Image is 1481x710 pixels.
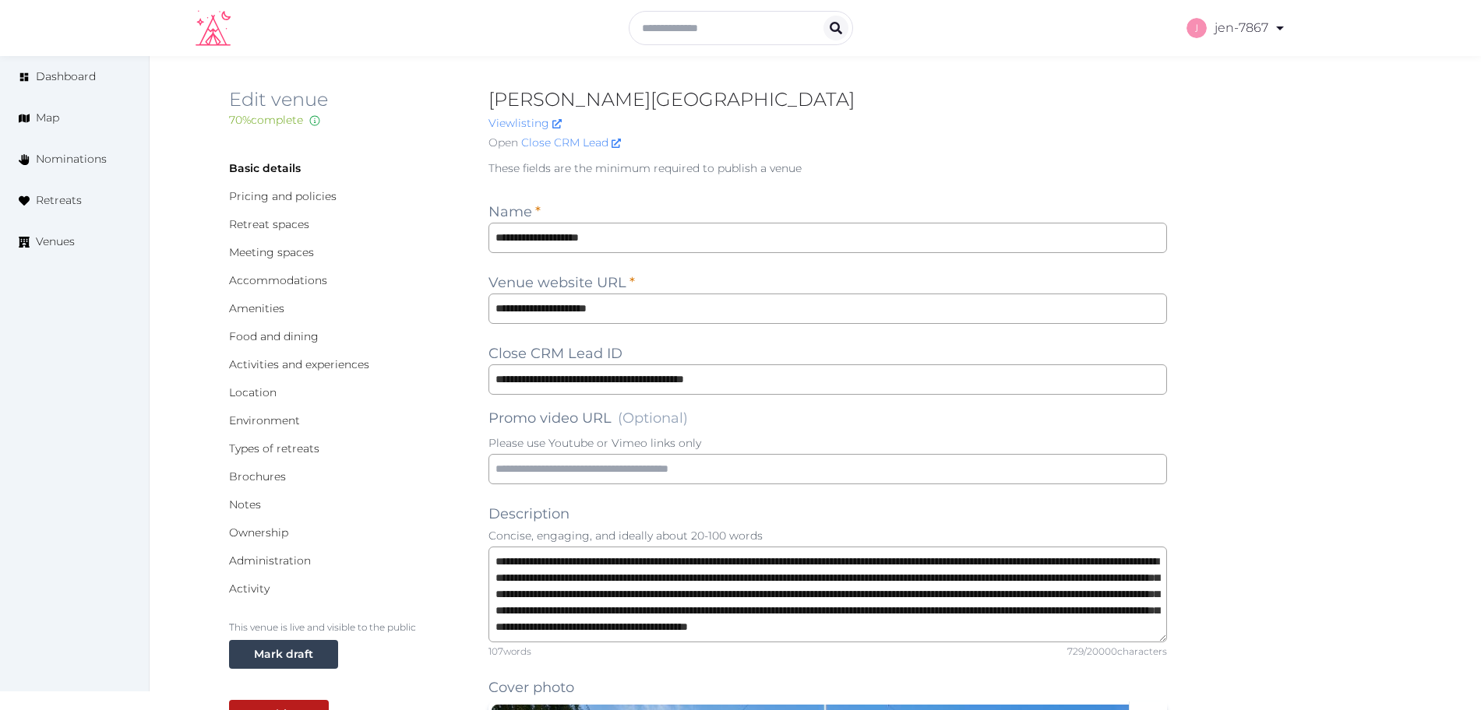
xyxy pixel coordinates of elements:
[488,87,1168,112] h2: [PERSON_NAME][GEOGRAPHIC_DATA]
[488,201,541,223] label: Name
[229,113,303,127] span: 70 % complete
[229,161,301,175] a: Basic details
[229,413,300,427] a: Environment
[488,645,531,658] div: 107 words
[488,407,688,429] label: Promo video URL
[229,273,327,287] a: Accommodations
[36,69,96,85] span: Dashboard
[488,503,569,525] label: Description
[36,151,107,167] span: Nominations
[229,497,261,511] a: Notes
[229,582,270,596] a: Activity
[488,343,622,364] label: Close CRM Lead ID
[229,469,286,483] a: Brochures
[229,554,311,568] a: Administration
[36,234,75,250] span: Venues
[521,135,621,151] a: Close CRM Lead
[229,329,319,343] a: Food and dining
[229,87,464,112] h2: Edit venue
[229,441,319,455] a: Types of retreats
[229,385,277,399] a: Location
[36,110,59,126] span: Map
[229,217,309,231] a: Retreat spaces
[488,160,1168,176] p: These fields are the minimum required to publish a venue
[488,116,562,130] a: Viewlisting
[36,192,82,209] span: Retreats
[254,646,313,663] div: Mark draft
[488,677,574,698] label: Cover photo
[618,409,688,427] span: (Optional)
[1067,645,1167,658] div: 729 / 20000 characters
[229,357,369,371] a: Activities and experiences
[229,301,284,315] a: Amenities
[229,525,288,540] a: Ownership
[488,135,518,151] span: Open
[488,435,1168,451] p: Please use Youtube or Vimeo links only
[1187,6,1286,50] a: jen-7867
[229,189,337,203] a: Pricing and policies
[229,640,338,669] button: Mark draft
[229,621,464,634] p: This venue is live and visible to the public
[488,528,1168,543] p: Concise, engaging, and ideally about 20-100 words
[229,245,314,259] a: Meeting spaces
[488,272,635,293] label: Venue website URL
